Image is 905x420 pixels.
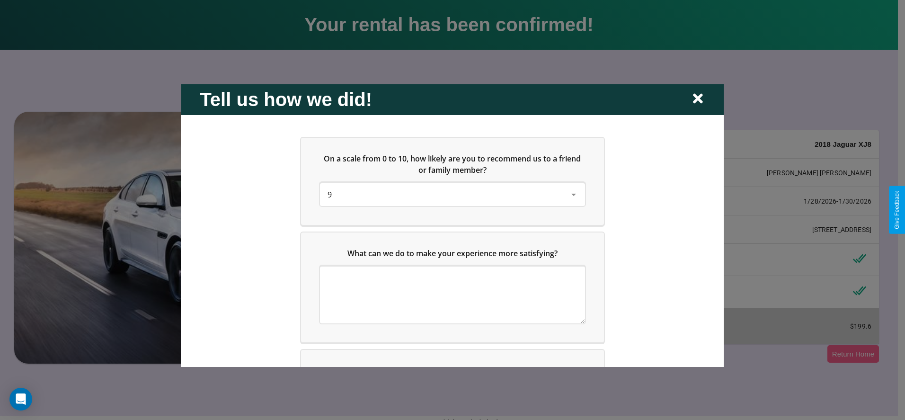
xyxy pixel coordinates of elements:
h2: Tell us how we did! [200,89,372,110]
span: 9 [328,189,332,199]
span: What can we do to make your experience more satisfying? [347,248,558,258]
div: Open Intercom Messenger [9,388,32,411]
div: On a scale from 0 to 10, how likely are you to recommend us to a friend or family member? [320,183,585,206]
span: On a scale from 0 to 10, how likely are you to recommend us to a friend or family member? [324,153,583,175]
div: On a scale from 0 to 10, how likely are you to recommend us to a friend or family member? [301,137,604,224]
div: Give Feedback [894,191,900,229]
h5: On a scale from 0 to 10, how likely are you to recommend us to a friend or family member? [320,152,585,175]
span: Which of the following features do you value the most in a vehicle? [329,365,569,375]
